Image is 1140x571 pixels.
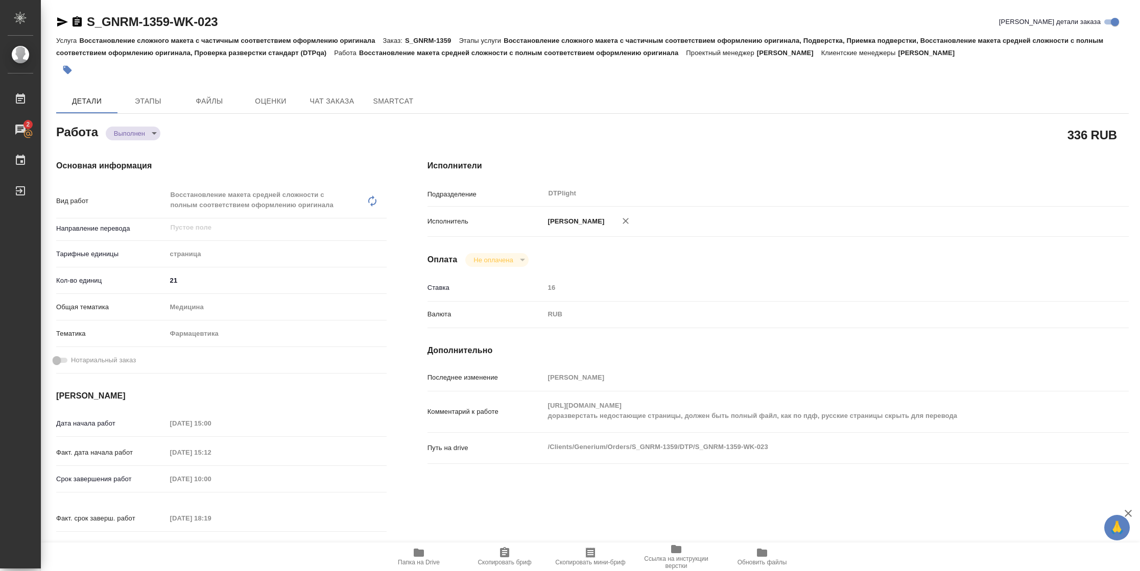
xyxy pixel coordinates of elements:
button: Ссылка на инструкции верстки [633,542,719,571]
h4: [PERSON_NAME] [56,390,387,402]
input: Пустое поле [167,416,256,431]
p: Услуга [56,37,79,44]
p: Тематика [56,329,167,339]
p: Восстановление макета средней сложности с полным соответствием оформлению оригинала [359,49,686,57]
span: Файлы [185,95,234,108]
p: Валюта [427,309,544,319]
p: Вид работ [56,196,167,206]
span: 2 [20,119,36,130]
input: Пустое поле [167,445,256,460]
h2: 336 RUB [1067,126,1117,143]
h4: Исполнители [427,160,1129,172]
button: Удалить исполнителя [614,210,637,232]
textarea: [URL][DOMAIN_NAME] доразверстать недостающие страницы, должен быть полный файл, как по пдф, русск... [544,397,1071,425]
p: Дата начала работ [56,418,167,429]
div: страница [167,245,387,263]
button: Добавить тэг [56,59,79,81]
p: Кол-во единиц [56,276,167,286]
p: [PERSON_NAME] [544,216,605,227]
button: Папка на Drive [376,542,462,571]
span: Детали [62,95,111,108]
p: Исполнитель [427,216,544,227]
a: S_GNRM-1359-WK-023 [87,15,218,29]
h4: Основная информация [56,160,387,172]
button: Скопировать бриф [462,542,548,571]
input: ✎ Введи что-нибудь [167,273,387,288]
p: Факт. срок заверш. работ [56,513,167,524]
p: Путь на drive [427,443,544,453]
h4: Дополнительно [427,344,1129,357]
p: Факт. дата начала работ [56,448,167,458]
p: [PERSON_NAME] [898,49,962,57]
input: Пустое поле [167,511,256,526]
p: Работа [334,49,359,57]
textarea: /Clients/Generium/Orders/S_GNRM-1359/DTP/S_GNRM-1359-WK-023 [544,438,1071,456]
span: 🙏 [1108,517,1126,538]
div: RUB [544,306,1071,323]
p: Проектный менеджер [686,49,756,57]
p: Срок завершения работ [56,474,167,484]
div: Выполнен [465,253,528,267]
p: Тарифные единицы [56,249,167,259]
input: Пустое поле [544,280,1071,295]
p: Последнее изменение [427,373,544,383]
input: Пустое поле [167,471,256,486]
div: Выполнен [106,127,160,140]
span: Чат заказа [307,95,357,108]
h2: Работа [56,122,98,140]
p: Клиентские менеджеры [821,49,898,57]
p: Подразделение [427,189,544,200]
div: Медицина [167,299,387,316]
p: Комментарий к работе [427,407,544,417]
span: SmartCat [369,95,418,108]
span: Обновить файлы [738,559,787,566]
button: Скопировать мини-бриф [548,542,633,571]
button: Обновить файлы [719,542,805,571]
h4: Оплата [427,254,458,266]
input: ✎ Введи что-нибудь [167,537,256,552]
button: Не оплачена [470,256,516,264]
p: [PERSON_NAME] [757,49,821,57]
button: Скопировать ссылку [71,16,83,28]
span: Оценки [246,95,295,108]
p: Заказ: [383,37,405,44]
p: Общая тематика [56,302,167,312]
p: Направление перевода [56,224,167,234]
p: Ставка [427,283,544,293]
button: Скопировать ссылку для ЯМессенджера [56,16,68,28]
span: Скопировать бриф [478,559,531,566]
p: S_GNRM-1359 [405,37,459,44]
span: Скопировать мини-бриф [555,559,625,566]
input: Пустое поле [544,370,1071,385]
span: [PERSON_NAME] детали заказа [999,17,1101,27]
input: Пустое поле [170,221,363,234]
span: Папка на Drive [398,559,440,566]
span: Нотариальный заказ [71,355,136,365]
a: 2 [3,117,38,142]
button: Выполнен [111,129,148,138]
button: 🙏 [1104,515,1130,540]
p: Срок завершения услуги [56,540,167,550]
div: Фармацевтика [167,325,387,342]
p: Восстановление сложного макета с частичным соответствием оформлению оригинала, Подверстка, Приемк... [56,37,1103,57]
p: Этапы услуги [459,37,504,44]
p: Восстановление сложного макета с частичным соответствием оформлению оригинала [79,37,383,44]
span: Ссылка на инструкции верстки [639,555,713,569]
span: Этапы [124,95,173,108]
